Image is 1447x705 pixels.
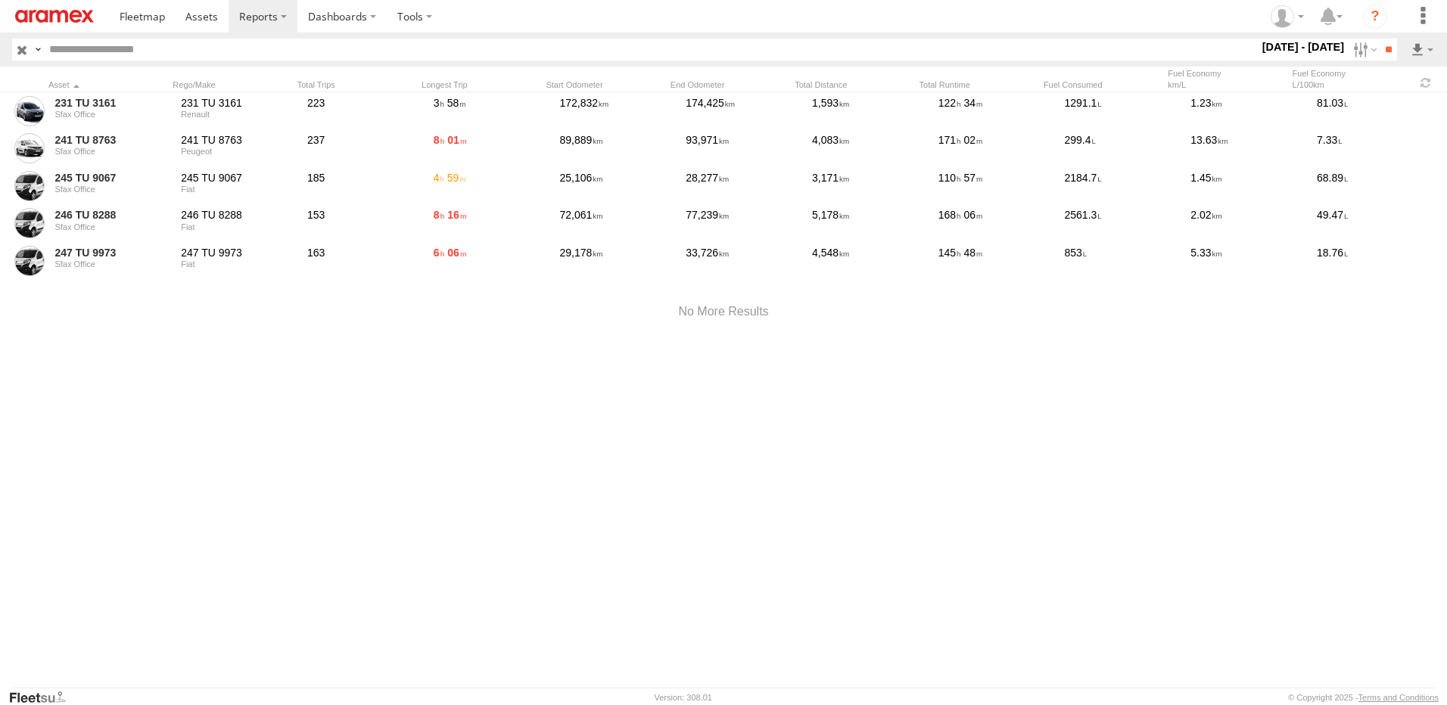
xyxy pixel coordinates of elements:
a: View Asset Details [14,171,45,201]
div: 4,083 [810,131,930,166]
div: 89,889 [558,131,678,166]
div: Click to Sort [48,79,166,90]
div: 241 TU 8763 [181,133,297,147]
div: 163 [305,244,425,278]
div: L/100km [1293,79,1411,90]
div: Total Distance [795,79,913,90]
div: 5.33 [1188,244,1309,278]
div: 81.03 [1315,94,1435,129]
div: Fiat [181,222,297,231]
label: Export results as... [1409,39,1435,61]
a: 241 TU 8763 [54,133,170,147]
div: 49.47 [1315,207,1435,241]
div: 853 [1063,244,1183,278]
img: aramex-logo.svg [15,10,94,23]
div: Sfax Office [54,222,170,231]
div: Total Runtime [920,79,1038,90]
div: 7.33 [1315,131,1435,166]
div: 1.45 [1188,169,1309,203]
div: 5,178 [810,207,930,241]
div: 33,726 [683,244,804,278]
a: 231 TU 3161 [54,96,170,110]
span: 58 [447,97,466,109]
div: Peugeot [181,147,297,156]
div: 68.89 [1315,169,1435,203]
span: 4 [434,172,444,184]
div: 246 TU 8288 [181,208,297,222]
span: 57 [963,172,982,184]
div: Fuel Economy [1293,68,1411,90]
div: 1291.1 [1063,94,1183,129]
div: 4,548 [810,244,930,278]
div: © Copyright 2025 - [1288,693,1439,702]
a: 246 TU 8288 [54,208,170,222]
div: Fuel Economy [1168,68,1286,90]
span: 16 [447,209,466,221]
a: View Asset Details [14,133,45,163]
div: Sfax Office [54,185,170,194]
span: 8 [434,134,445,146]
div: 29,178 [558,244,678,278]
i: ? [1363,5,1387,29]
div: Fiat [181,185,297,194]
div: 223 [305,94,425,129]
a: View Asset Details [14,246,45,276]
div: 3,171 [810,169,930,203]
label: Search Filter Options [1347,39,1380,61]
span: 110 [938,172,961,184]
div: 174,425 [683,94,804,129]
div: 1,593 [810,94,930,129]
div: 2.02 [1188,207,1309,241]
a: 245 TU 9067 [54,171,170,185]
div: Total Trips [297,79,415,90]
a: 247 TU 9973 [54,246,170,259]
div: Version: 308.01 [655,693,712,702]
a: Visit our Website [8,690,78,705]
span: 02 [963,134,982,146]
span: 34 [963,97,982,109]
div: 1.23 [1188,94,1309,129]
div: Rego/Make [173,79,291,90]
span: 06 [963,209,982,221]
div: Longest Trip [422,79,540,90]
span: 122 [938,97,961,109]
div: 247 TU 9973 [181,246,297,259]
div: 93,971 [683,131,804,166]
div: Fiat [181,259,297,269]
div: km/L [1168,79,1286,90]
div: Renault [181,110,297,119]
label: Search Query [32,39,44,61]
div: Fuel Consumed [1044,79,1162,90]
div: 185 [305,169,425,203]
span: 6 [434,247,445,259]
span: 06 [447,247,466,259]
div: Sfax Office [54,147,170,156]
div: 153 [305,207,425,241]
a: View Asset Details [14,208,45,238]
div: 2184.7 [1063,169,1183,203]
div: Start Odometer [546,79,664,90]
span: 145 [938,247,961,259]
div: 77,239 [683,207,804,241]
div: 231 TU 3161 [181,96,297,110]
div: 172,832 [558,94,678,129]
div: Sfax Office [54,110,170,119]
span: 168 [938,209,961,221]
span: 3 [434,97,444,109]
span: Refresh [1417,76,1435,90]
label: [DATE] - [DATE] [1259,39,1348,55]
div: 13.63 [1188,131,1309,166]
a: Terms and Conditions [1358,693,1439,702]
span: 01 [447,134,466,146]
span: 171 [938,134,961,146]
div: End Odometer [671,79,789,90]
span: 59 [447,172,466,184]
div: 18.76 [1315,244,1435,278]
div: Ahmed Khanfir [1265,5,1309,28]
div: 72,061 [558,207,678,241]
div: 237 [305,131,425,166]
span: 8 [434,209,445,221]
div: 2561.3 [1063,207,1183,241]
div: 28,277 [683,169,804,203]
div: 25,106 [558,169,678,203]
